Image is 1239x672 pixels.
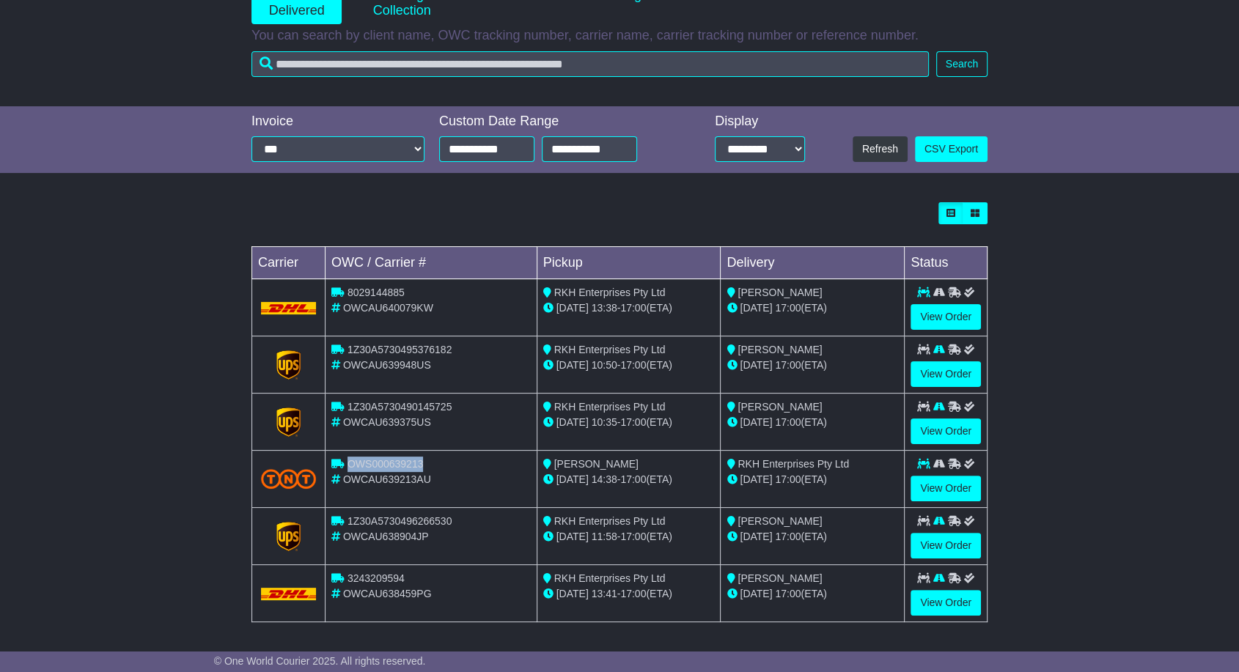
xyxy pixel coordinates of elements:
[738,287,822,298] span: [PERSON_NAME]
[911,418,981,444] a: View Order
[738,401,822,413] span: [PERSON_NAME]
[727,358,898,373] div: (ETA)
[740,416,772,428] span: [DATE]
[348,401,452,413] span: 1Z30A5730490145725
[276,407,301,437] img: GetCarrierServiceLogo
[543,529,715,544] div: - (ETA)
[740,302,772,314] span: [DATE]
[554,515,666,527] span: RKH Enterprises Pty Ltd
[775,473,801,485] span: 17:00
[348,458,424,470] span: OWS000639213
[592,416,617,428] span: 10:35
[727,415,898,430] div: (ETA)
[775,531,801,542] span: 17:00
[727,472,898,487] div: (ETA)
[620,588,646,599] span: 17:00
[620,359,646,371] span: 17:00
[911,476,981,501] a: View Order
[348,572,405,584] span: 3243209594
[740,359,772,371] span: [DATE]
[343,359,431,371] span: OWCAU639948US
[775,588,801,599] span: 17:00
[740,531,772,542] span: [DATE]
[727,586,898,602] div: (ETA)
[556,531,589,542] span: [DATE]
[276,522,301,551] img: GetCarrierServiceLogo
[556,588,589,599] span: [DATE]
[556,416,589,428] span: [DATE]
[727,300,898,316] div: (ETA)
[543,300,715,316] div: - (ETA)
[620,531,646,542] span: 17:00
[740,473,772,485] span: [DATE]
[727,529,898,544] div: (ETA)
[348,344,452,355] span: 1Z30A5730495376182
[556,359,589,371] span: [DATE]
[592,302,617,314] span: 13:38
[911,533,981,558] a: View Order
[276,350,301,380] img: GetCarrierServiceLogo
[915,136,988,162] a: CSV Export
[775,302,801,314] span: 17:00
[543,472,715,487] div: - (ETA)
[214,655,426,667] span: © One World Courier 2025. All rights reserved.
[348,515,452,527] span: 1Z30A5730496266530
[715,114,805,130] div: Display
[738,458,849,470] span: RKH Enterprises Pty Ltd
[592,359,617,371] span: 10:50
[543,415,715,430] div: - (ETA)
[738,344,822,355] span: [PERSON_NAME]
[439,114,674,130] div: Custom Date Range
[592,531,617,542] span: 11:58
[261,588,316,599] img: DHL.png
[911,590,981,616] a: View Order
[911,304,981,330] a: View Order
[554,344,666,355] span: RKH Enterprises Pty Ltd
[775,359,801,371] span: 17:00
[556,302,589,314] span: [DATE]
[721,247,905,279] td: Delivery
[853,136,908,162] button: Refresh
[620,473,646,485] span: 17:00
[911,361,981,387] a: View Order
[543,586,715,602] div: - (ETA)
[556,473,589,485] span: [DATE]
[343,588,432,599] span: OWCAU638459PG
[740,588,772,599] span: [DATE]
[775,416,801,428] span: 17:00
[738,515,822,527] span: [PERSON_NAME]
[554,401,666,413] span: RKH Enterprises Pty Ltd
[592,473,617,485] span: 14:38
[554,458,639,470] span: [PERSON_NAME]
[261,302,316,314] img: DHL.png
[905,247,988,279] td: Status
[543,358,715,373] div: - (ETA)
[738,572,822,584] span: [PERSON_NAME]
[261,469,316,489] img: TNT_Domestic.png
[537,247,721,279] td: Pickup
[592,588,617,599] span: 13:41
[554,287,666,298] span: RKH Enterprises Pty Ltd
[252,247,326,279] td: Carrier
[348,287,405,298] span: 8029144885
[251,28,988,44] p: You can search by client name, OWC tracking number, carrier name, carrier tracking number or refe...
[620,416,646,428] span: 17:00
[326,247,537,279] td: OWC / Carrier #
[620,302,646,314] span: 17:00
[343,473,431,485] span: OWCAU639213AU
[936,51,988,77] button: Search
[343,416,431,428] span: OWCAU639375US
[343,302,433,314] span: OWCAU640079KW
[554,572,666,584] span: RKH Enterprises Pty Ltd
[343,531,429,542] span: OWCAU638904JP
[251,114,424,130] div: Invoice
